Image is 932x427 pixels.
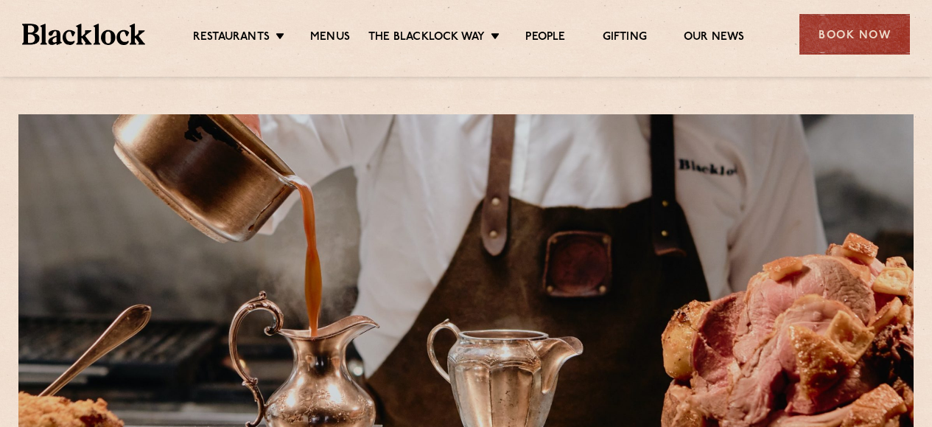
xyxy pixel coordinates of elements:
a: People [525,30,565,46]
a: Restaurants [193,30,270,46]
a: Menus [310,30,350,46]
div: Book Now [799,14,910,55]
a: Gifting [603,30,647,46]
a: The Blacklock Way [368,30,485,46]
a: Our News [684,30,745,46]
img: BL_Textured_Logo-footer-cropped.svg [22,24,145,44]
